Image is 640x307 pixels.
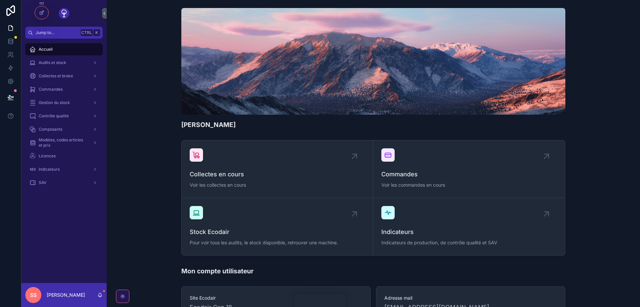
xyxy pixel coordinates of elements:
[373,140,565,198] a: CommandesVoir les commandes en cours
[25,70,103,82] a: Collectes et broke
[21,39,107,197] div: scrollable content
[25,150,103,162] a: Licences
[373,198,565,255] a: IndicateursIndicateurs de production, de contrôle qualité et SAV
[39,100,70,105] span: Gestion du stock
[30,291,37,299] span: SS
[381,182,557,188] span: Voir les commandes en cours
[384,295,557,301] span: Adresse mail
[39,137,87,148] span: Modèles, codes articles et prix
[25,57,103,69] a: Audits et stock
[190,227,365,237] span: Stock Ecodair
[25,97,103,109] a: Gestion du stock
[36,30,78,35] span: Jump to...
[25,27,103,39] button: Jump to...CtrlK
[181,120,236,129] h1: [PERSON_NAME]
[39,127,62,132] span: Composants
[182,140,373,198] a: Collectes en coursVoir les collectes en cours
[190,239,365,246] span: Pour voir tous les audits, le stock disponible, retrouver une machine.
[39,180,46,185] span: SAV
[25,123,103,135] a: Composants
[381,170,557,179] span: Commandes
[381,227,557,237] span: Indicateurs
[39,167,60,172] span: Indicateurs
[39,73,73,79] span: Collectes et broke
[25,137,103,149] a: Modèles, codes articles et prix
[181,266,254,276] h1: Mon compte utilisateur
[190,295,362,301] span: Site Ecodair
[25,43,103,55] a: Accueil
[190,182,365,188] span: Voir les collectes en cours
[39,87,63,92] span: Commandes
[25,83,103,95] a: Commandes
[39,47,53,52] span: Accueil
[25,110,103,122] a: Contrôle qualité
[59,8,69,19] img: App logo
[25,163,103,175] a: Indicateurs
[81,29,93,36] span: Ctrl
[39,60,66,65] span: Audits et stock
[39,113,69,119] span: Contrôle qualité
[47,292,85,298] p: [PERSON_NAME]
[25,177,103,189] a: SAV
[190,170,365,179] span: Collectes en cours
[39,153,56,159] span: Licences
[182,198,373,255] a: Stock EcodairPour voir tous les audits, le stock disponible, retrouver une machine.
[381,239,557,246] span: Indicateurs de production, de contrôle qualité et SAV
[94,30,99,35] span: K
